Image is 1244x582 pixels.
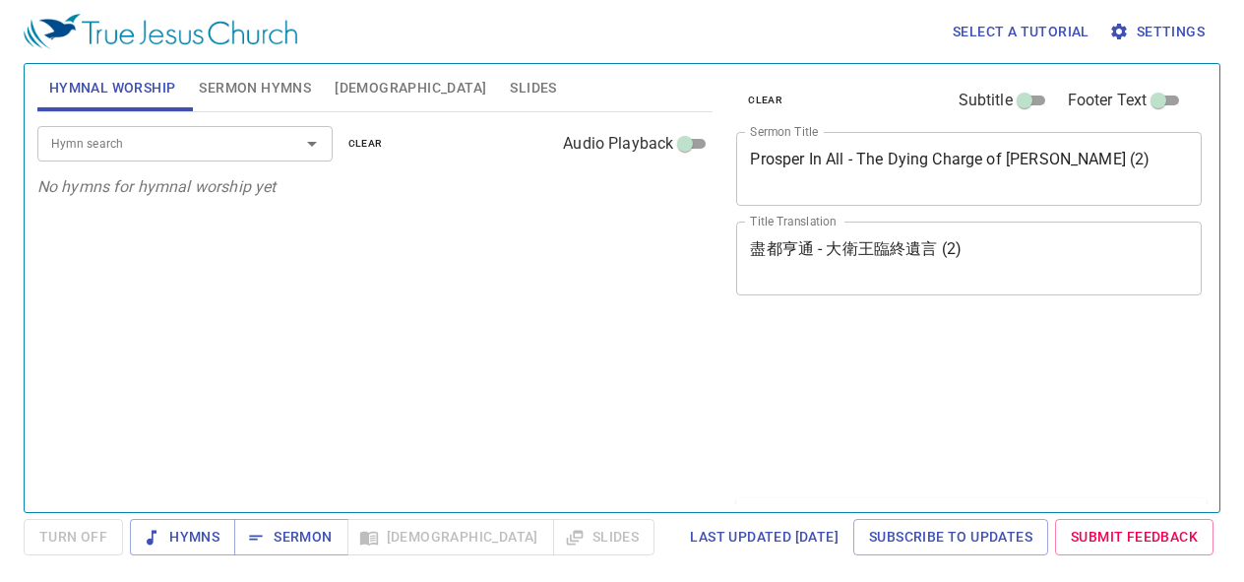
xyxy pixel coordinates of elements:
[1105,14,1213,50] button: Settings
[750,150,1188,187] textarea: Prosper In All - The Dying Charge of [PERSON_NAME] (2)
[1071,525,1198,550] span: Submit Feedback
[1055,519,1213,555] a: Submit Feedback
[750,239,1188,277] textarea: 盡都亨通 - ⼤衛王臨終遺⾔ (2)
[298,130,326,158] button: Open
[234,519,347,555] button: Sermon
[1113,20,1205,44] span: Settings
[335,76,486,100] span: [DEMOGRAPHIC_DATA]
[563,132,673,156] span: Audio Playback
[130,519,235,555] button: Hymns
[869,525,1032,550] span: Subscribe to Updates
[853,519,1048,555] a: Subscribe to Updates
[959,89,1013,112] span: Subtitle
[945,14,1097,50] button: Select a tutorial
[682,519,846,555] a: Last updated [DATE]
[199,76,311,100] span: Sermon Hymns
[146,525,219,550] span: Hymns
[49,76,176,100] span: Hymnal Worship
[337,132,395,156] button: clear
[250,525,332,550] span: Sermon
[37,177,277,196] i: No hymns for hymnal worship yet
[736,89,794,112] button: clear
[510,76,556,100] span: Slides
[748,92,782,109] span: clear
[728,316,1111,490] iframe: from-child
[1068,89,1148,112] span: Footer Text
[953,20,1089,44] span: Select a tutorial
[348,135,383,153] span: clear
[690,525,839,550] span: Last updated [DATE]
[24,14,297,49] img: True Jesus Church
